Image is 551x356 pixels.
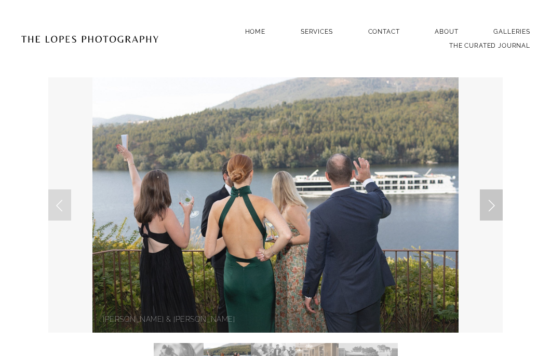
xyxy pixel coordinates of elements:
[301,28,333,35] a: SERVICES
[103,314,448,325] p: [PERSON_NAME] & [PERSON_NAME]
[48,189,71,221] a: Previous Slide
[435,25,458,39] a: ABOUT
[92,77,459,333] img: MALLORY &amp; MAXWELL
[449,38,530,52] a: THE CURATED JOURNAL
[480,189,503,221] a: Next Slide
[245,25,265,39] a: Home
[368,25,400,39] a: Contact
[21,16,159,61] img: Portugal Wedding Photographer | The Lopes Photography
[493,25,530,39] a: GALLERIES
